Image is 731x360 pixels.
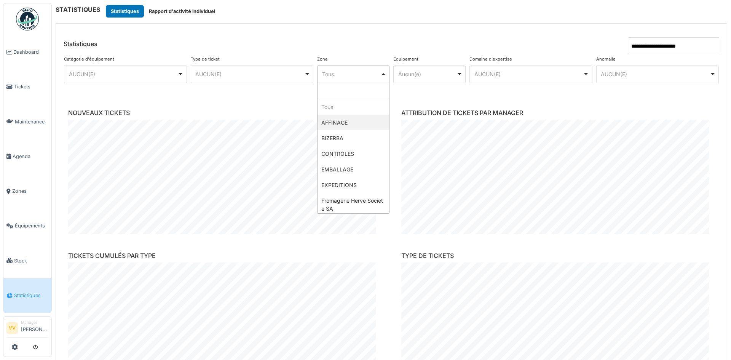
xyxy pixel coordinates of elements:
[398,70,456,78] div: Aucun(e)
[16,8,39,30] img: Badge_color-CXgf-gQk.svg
[6,320,48,338] a: VV Manager[PERSON_NAME]
[3,208,51,243] a: Équipements
[144,5,220,18] button: Rapport d'activité individuel
[14,257,48,264] span: Stock
[15,118,48,125] span: Maintenance
[21,320,48,336] li: [PERSON_NAME]
[14,292,48,299] span: Statistiques
[318,146,389,162] div: CONTROLES
[191,56,220,62] label: Type de ticket
[3,35,51,69] a: Dashboard
[318,99,389,115] div: Tous
[56,6,100,13] h6: STATISTIQUES
[13,153,48,160] span: Agenda
[3,174,51,208] a: Zones
[68,109,381,117] h6: NOUVEAUX TICKETS
[317,56,328,62] label: Zone
[474,70,583,78] div: AUCUN(E)
[69,70,178,78] div: AUCUN(E)
[195,70,304,78] div: AUCUN(E)
[401,252,715,259] h6: TYPE DE TICKETS
[318,193,389,216] div: Fromagerie Herve Societe SA
[596,56,616,62] label: Anomalie
[393,56,418,62] label: Équipement
[6,322,18,334] li: VV
[401,109,715,117] h6: ATTRIBUTION DE TICKETS PAR MANAGER
[318,130,389,146] div: BIZERBA
[318,177,389,193] div: EXPEDITIONS
[15,222,48,229] span: Équipements
[64,40,97,48] h6: Statistiques
[21,320,48,325] div: Manager
[3,69,51,104] a: Tickets
[3,139,51,174] a: Agenda
[68,252,381,259] h6: TICKETS CUMULÉS PAR TYPE
[322,70,380,78] div: Tous
[3,104,51,139] a: Maintenance
[3,243,51,278] a: Stock
[469,56,512,62] label: Domaine d'expertise
[318,162,389,177] div: EMBALLAGE
[12,187,48,195] span: Zones
[601,70,710,78] div: AUCUN(E)
[3,278,51,313] a: Statistiques
[318,115,389,130] div: AFFINAGE
[14,83,48,90] span: Tickets
[318,83,389,99] input: Tous
[13,48,48,56] span: Dashboard
[106,5,144,18] button: Statistiques
[64,56,114,62] label: Catégorie d'équipement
